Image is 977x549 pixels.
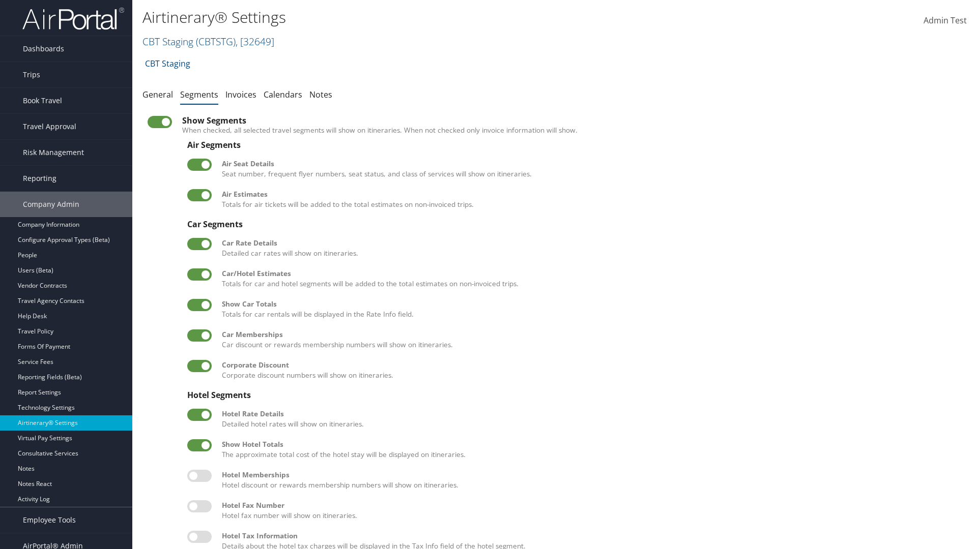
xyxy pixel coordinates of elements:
[222,531,957,541] div: Hotel Tax Information
[222,238,957,248] div: Car Rate Details
[142,35,274,48] a: CBT Staging
[222,409,957,419] div: Hotel Rate Details
[222,189,957,199] div: Air Estimates
[23,507,76,533] span: Employee Tools
[23,62,40,87] span: Trips
[222,189,957,210] label: Totals for air tickets will be added to the total estimates on non-invoiced trips.
[23,114,76,139] span: Travel Approval
[222,409,957,430] label: Detailed hotel rates will show on itineraries.
[23,36,64,62] span: Dashboards
[182,116,962,125] div: Show Segments
[264,89,302,100] a: Calendars
[180,89,218,100] a: Segments
[187,390,957,400] div: Hotel Segments
[182,125,962,135] label: When checked, all selected travel segments will show on itineraries. When not checked only invoic...
[142,89,173,100] a: General
[222,470,957,480] div: Hotel Memberships
[222,268,957,279] div: Car/Hotel Estimates
[187,220,957,229] div: Car Segments
[142,7,692,28] h1: Airtinerary® Settings
[22,7,124,30] img: airportal-logo.png
[222,268,957,289] label: Totals for car and hotel segments will be added to the total estimates on non-invoiced trips.
[222,439,957,460] label: The approximate total cost of the hotel stay will be displayed on itineraries.
[222,299,957,320] label: Totals for car rentals will be displayed in the Rate Info field.
[924,15,967,26] span: Admin Test
[222,238,957,259] label: Detailed car rates will show on itineraries.
[924,5,967,37] a: Admin Test
[23,88,62,113] span: Book Travel
[196,35,236,48] span: ( CBTSTG )
[23,192,79,217] span: Company Admin
[222,329,957,350] label: Car discount or rewards membership numbers will show on itineraries.
[222,329,957,340] div: Car Memberships
[222,439,957,449] div: Show Hotel Totals
[23,166,56,191] span: Reporting
[222,470,957,491] label: Hotel discount or rewards membership numbers will show on itineraries.
[23,140,84,165] span: Risk Management
[222,299,957,309] div: Show Car Totals
[222,159,957,179] label: Seat number, frequent flyer numbers, seat status, and class of services will show on itineraries.
[236,35,274,48] span: , [ 32649 ]
[145,53,190,74] a: CBT Staging
[222,500,957,510] div: Hotel Fax Number
[222,159,957,169] div: Air Seat Details
[187,140,957,149] div: Air Segments
[225,89,256,100] a: Invoices
[222,360,957,381] label: Corporate discount numbers will show on itineraries.
[222,360,957,370] div: Corporate Discount
[309,89,332,100] a: Notes
[222,500,957,521] label: Hotel fax number will show on itineraries.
